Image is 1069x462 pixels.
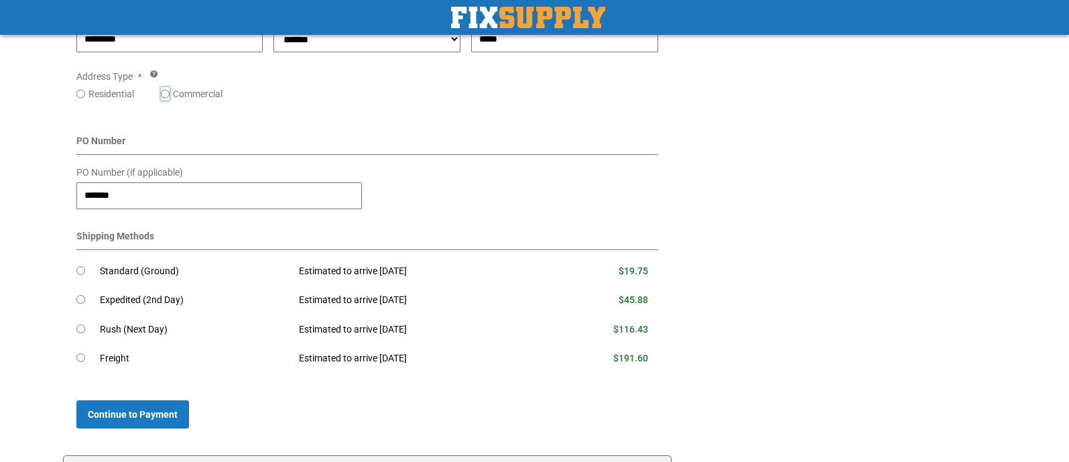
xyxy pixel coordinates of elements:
a: store logo [451,7,605,28]
td: Estimated to arrive [DATE] [289,344,548,373]
span: PO Number (if applicable) [76,167,183,178]
td: Rush (Next Day) [100,315,290,345]
td: Standard (Ground) [100,257,290,286]
span: Address Type [76,71,133,82]
button: Continue to Payment [76,400,189,428]
span: $116.43 [613,324,648,335]
td: Freight [100,344,290,373]
div: PO Number [76,134,659,155]
td: Estimated to arrive [DATE] [289,315,548,345]
span: $45.88 [619,294,648,305]
td: Expedited (2nd Day) [100,286,290,315]
td: Estimated to arrive [DATE] [289,257,548,286]
label: Commercial [173,87,223,101]
span: Continue to Payment [88,409,178,420]
td: Estimated to arrive [DATE] [289,286,548,315]
img: Fix Industrial Supply [451,7,605,28]
span: $191.60 [613,353,648,363]
span: $19.75 [619,266,648,276]
div: Shipping Methods [76,229,659,250]
label: Residential [88,87,134,101]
